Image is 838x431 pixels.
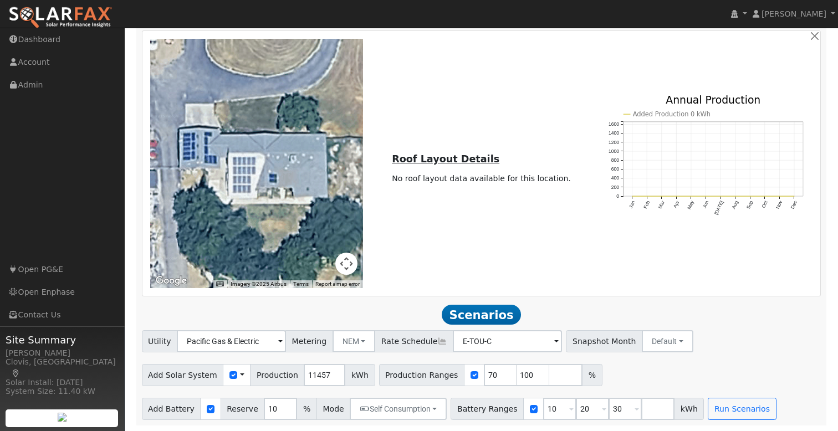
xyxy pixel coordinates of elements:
text: Apr [672,200,681,209]
text: 1200 [609,140,619,145]
td: No roof layout data available for this location. [390,171,573,186]
span: % [582,364,602,386]
a: Report a map error [315,281,360,287]
span: Metering [285,330,333,352]
text: 1400 [609,131,619,136]
span: Battery Ranges [451,398,524,420]
circle: onclick="" [631,196,633,197]
a: Terms (opens in new tab) [293,281,309,287]
circle: onclick="" [779,196,780,197]
span: Reserve [221,398,265,420]
text: Aug [730,200,739,210]
button: Default [642,330,693,352]
text: Mar [657,200,666,210]
div: [PERSON_NAME] [6,347,119,359]
span: Imagery ©2025 Airbus [231,281,287,287]
text: Jan [628,200,636,209]
text: Added Production 0 kWh [633,111,711,119]
span: Site Summary [6,332,119,347]
button: Run Scenarios [708,398,776,420]
circle: onclick="" [720,196,722,197]
text: 200 [611,184,619,190]
text: Nov [775,200,784,211]
a: Map [11,369,21,378]
text: Jun [702,200,710,209]
span: kWh [674,398,704,420]
span: % [297,398,316,420]
text: 1000 [609,148,619,154]
div: Clovis, [GEOGRAPHIC_DATA] [6,356,119,379]
u: Roof Layout Details [392,153,499,165]
input: Select a Utility [177,330,286,352]
text: Oct [760,200,769,209]
span: Rate Schedule [375,330,453,352]
circle: onclick="" [705,196,707,197]
span: Production [250,364,304,386]
text: 400 [611,176,619,181]
circle: onclick="" [794,196,795,197]
a: Open this area in Google Maps (opens a new window) [153,274,190,288]
input: Select a Rate Schedule [453,330,562,352]
circle: onclick="" [690,196,692,197]
img: Google [153,274,190,288]
span: Add Solar System [142,364,224,386]
div: Solar Install: [DATE] [6,377,119,388]
text: 0 [616,193,619,199]
img: SolarFax [8,6,113,29]
text: Sep [745,200,754,210]
span: Snapshot Month [566,330,642,352]
span: kWh [345,364,375,386]
text: 800 [611,158,619,163]
button: Keyboard shortcuts [216,280,224,288]
circle: onclick="" [734,196,736,197]
span: [PERSON_NAME] [762,9,826,18]
circle: onclick="" [676,196,677,197]
text: Dec [790,200,799,211]
span: Scenarios [442,305,521,325]
span: Add Battery [142,398,201,420]
circle: onclick="" [646,196,647,197]
span: Production Ranges [379,364,464,386]
text: 1600 [609,122,619,127]
text: Annual Production [666,95,760,106]
span: Mode [316,398,350,420]
circle: onclick="" [764,196,765,197]
button: Map camera controls [335,253,357,275]
button: Self Consumption [350,398,447,420]
text: May [686,200,695,211]
text: [DATE] [713,200,724,216]
div: System Size: 11.40 kW [6,386,119,397]
text: 600 [611,167,619,172]
button: NEM [333,330,376,352]
text: Feb [642,200,651,210]
img: retrieve [58,413,67,422]
circle: onclick="" [749,196,751,197]
span: Utility [142,330,178,352]
circle: onclick="" [661,196,662,197]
